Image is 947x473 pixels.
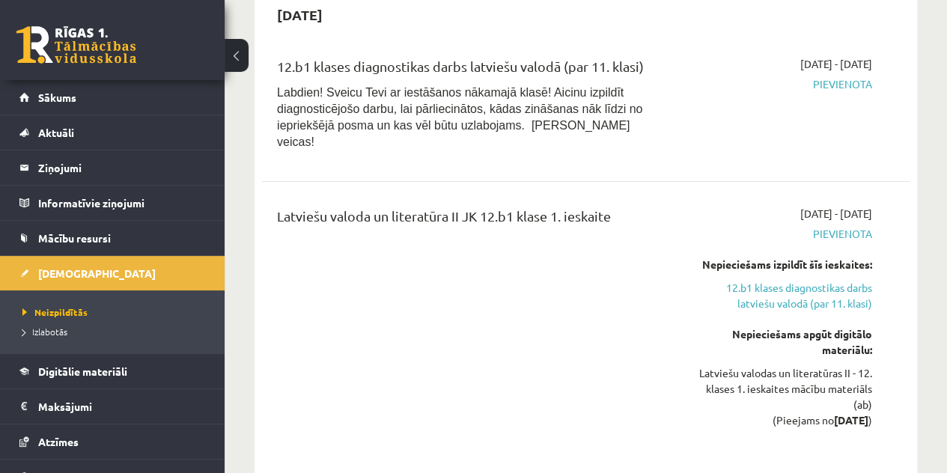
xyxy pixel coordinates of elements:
[689,76,872,92] span: Pievienota
[19,80,206,115] a: Sākums
[19,186,206,220] a: Informatīvie ziņojumi
[38,186,206,220] legend: Informatīvie ziņojumi
[800,206,872,222] span: [DATE] - [DATE]
[689,226,872,242] span: Pievienota
[16,26,136,64] a: Rīgas 1. Tālmācības vidusskola
[689,365,872,428] div: Latviešu valodas un literatūras II - 12. klases 1. ieskaites mācību materiāls (ab) (Pieejams no )
[22,326,67,338] span: Izlabotās
[834,413,868,427] strong: [DATE]
[19,424,206,459] a: Atzīmes
[277,86,642,148] span: Labdien! Sveicu Tevi ar iestāšanos nākamajā klasē! Aicinu izpildīt diagnosticējošo darbu, lai pār...
[19,389,206,424] a: Maksājumi
[19,221,206,255] a: Mācību resursi
[22,325,210,338] a: Izlabotās
[38,231,111,245] span: Mācību resursi
[689,280,872,311] a: 12.b1 klases diagnostikas darbs latviešu valodā (par 11. klasi)
[38,364,127,378] span: Digitālie materiāli
[689,257,872,272] div: Nepieciešams izpildīt šīs ieskaites:
[19,256,206,290] a: [DEMOGRAPHIC_DATA]
[689,326,872,358] div: Nepieciešams apgūt digitālo materiālu:
[277,206,666,234] div: Latviešu valoda un literatūra II JK 12.b1 klase 1. ieskaite
[19,354,206,388] a: Digitālie materiāli
[38,91,76,104] span: Sākums
[277,56,666,84] div: 12.b1 klases diagnostikas darbs latviešu valodā (par 11. klasi)
[38,150,206,185] legend: Ziņojumi
[38,435,79,448] span: Atzīmes
[19,115,206,150] a: Aktuāli
[38,126,74,139] span: Aktuāli
[800,56,872,72] span: [DATE] - [DATE]
[38,266,156,280] span: [DEMOGRAPHIC_DATA]
[38,389,206,424] legend: Maksājumi
[19,150,206,185] a: Ziņojumi
[22,306,88,318] span: Neizpildītās
[22,305,210,319] a: Neizpildītās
